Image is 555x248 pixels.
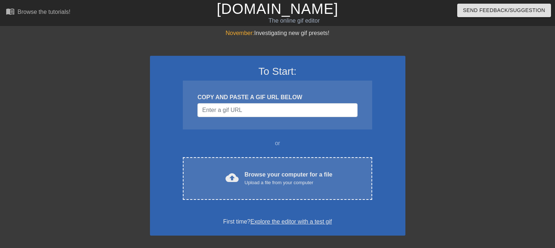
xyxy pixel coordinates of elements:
div: Browse your computer for a file [244,170,332,186]
span: November: [226,30,254,36]
h3: To Start: [159,65,396,78]
div: Investigating new gif presets! [150,29,405,38]
span: menu_book [6,7,15,16]
a: [DOMAIN_NAME] [217,1,338,17]
button: Send Feedback/Suggestion [457,4,551,17]
input: Username [197,103,357,117]
div: COPY AND PASTE A GIF URL BELOW [197,93,357,102]
span: Send Feedback/Suggestion [463,6,545,15]
a: Browse the tutorials! [6,7,70,18]
a: Explore the editor with a test gif [250,218,332,225]
div: The online gif editor [189,16,400,25]
div: Upload a file from your computer [244,179,332,186]
div: Browse the tutorials! [18,9,70,15]
span: cloud_upload [226,171,239,184]
div: First time? [159,217,396,226]
div: or [169,139,386,148]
